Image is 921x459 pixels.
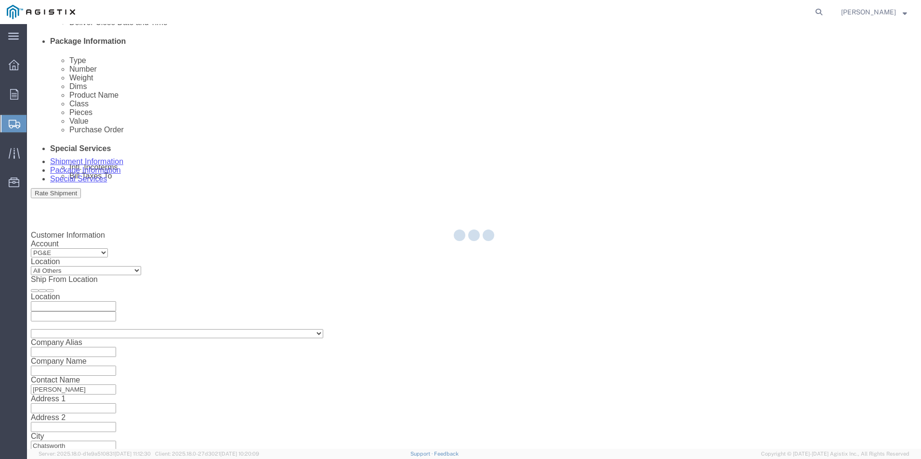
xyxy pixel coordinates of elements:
span: [DATE] 11:12:30 [115,451,151,457]
span: David Maravilla [841,7,896,17]
button: [PERSON_NAME] [841,6,908,18]
img: logo [7,5,75,19]
span: [DATE] 10:20:09 [220,451,259,457]
span: Server: 2025.18.0-d1e9a510831 [39,451,151,457]
span: Copyright © [DATE]-[DATE] Agistix Inc., All Rights Reserved [761,450,909,458]
a: Support [410,451,434,457]
a: Feedback [434,451,459,457]
span: Client: 2025.18.0-27d3021 [155,451,259,457]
